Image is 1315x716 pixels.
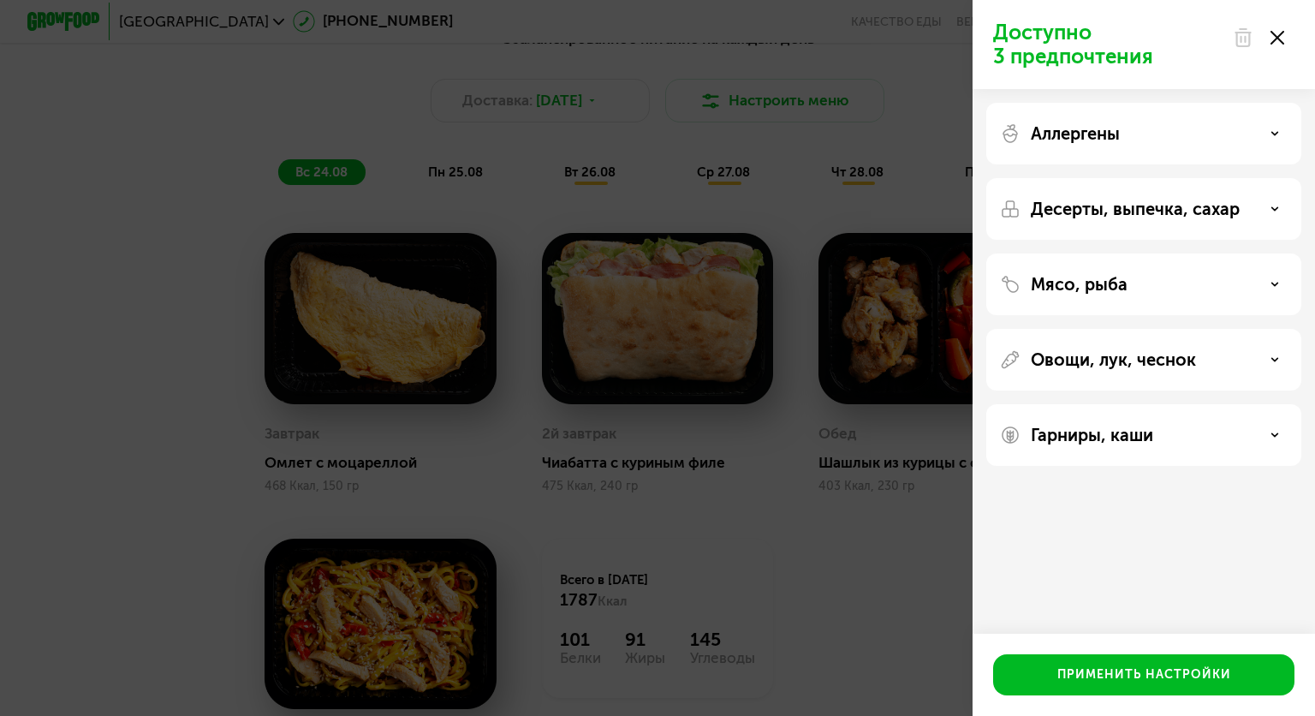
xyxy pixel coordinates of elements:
p: Аллергены [1031,123,1120,144]
div: Применить настройки [1057,666,1231,683]
button: Применить настройки [993,654,1294,695]
p: Мясо, рыба [1031,274,1128,295]
p: Гарниры, каши [1031,425,1153,445]
p: Овощи, лук, чеснок [1031,349,1196,370]
p: Доступно 3 предпочтения [993,21,1223,69]
p: Десерты, выпечка, сахар [1031,199,1240,219]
